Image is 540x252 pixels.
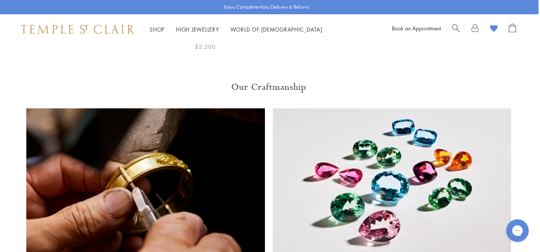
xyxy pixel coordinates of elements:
a: ShopShop [150,26,165,33]
a: View Wishlist [490,24,498,35]
a: Book an Appointment [392,24,441,32]
p: Enjoy Complimentary Delivery & Returns [224,3,309,11]
a: High JewelleryHigh Jewellery [176,26,219,33]
span: $2,300 [195,42,216,51]
a: World of [DEMOGRAPHIC_DATA]World of [DEMOGRAPHIC_DATA] [230,26,322,33]
h3: Our Craftmanship [26,81,511,93]
a: Open Shopping Bag [509,24,516,35]
a: Search [452,24,460,35]
img: Temple St. Clair [21,25,135,34]
nav: Main navigation [150,25,322,34]
iframe: Gorgias live chat messenger [502,217,532,244]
